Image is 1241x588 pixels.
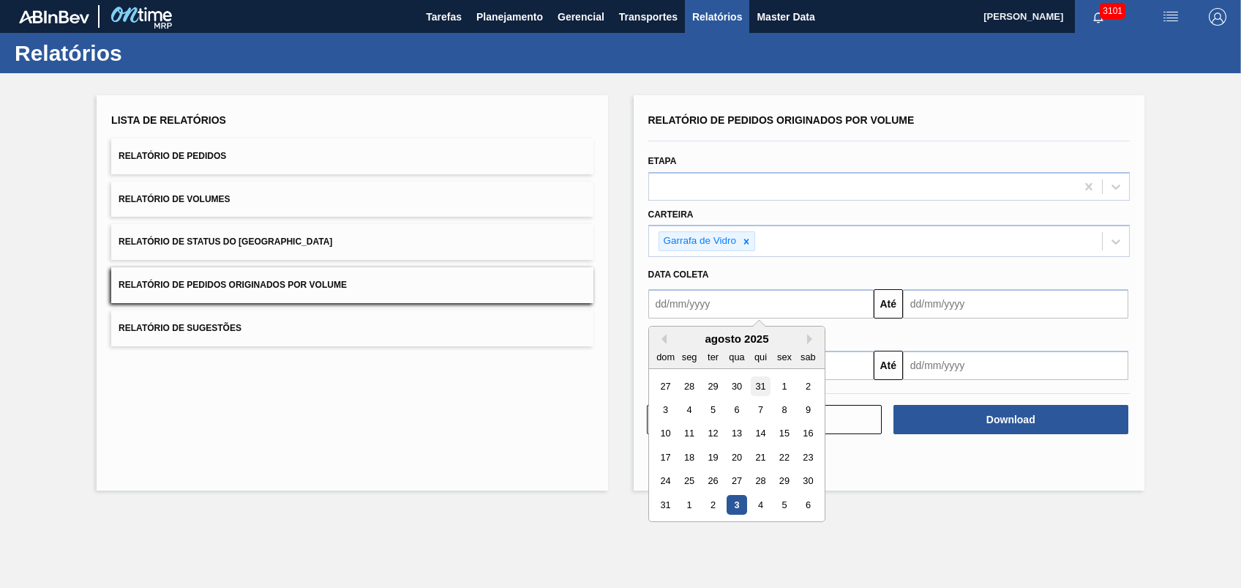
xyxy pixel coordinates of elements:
[119,280,347,290] span: Relatório de Pedidos Originados por Volume
[798,376,817,396] div: Choose sábado, 2 de agosto de 2025
[656,334,667,344] button: Previous Month
[426,8,462,26] span: Tarefas
[653,374,820,517] div: month 2025-08
[893,405,1128,434] button: Download
[750,495,770,515] div: Choose quinta-feira, 4 de setembro de 2025
[1162,8,1180,26] img: userActions
[702,472,722,491] div: Choose terça-feira, 26 de agosto de 2025
[702,424,722,444] div: Choose terça-feira, 12 de agosto de 2025
[757,8,814,26] span: Master Data
[1209,8,1226,26] img: Logout
[656,495,675,515] div: Choose domingo, 31 de agosto de 2025
[750,447,770,467] div: Choose quinta-feira, 21 de agosto de 2025
[656,376,675,396] div: Choose domingo, 27 de julho de 2025
[679,495,699,515] div: Choose segunda-feira, 1 de setembro de 2025
[798,472,817,491] div: Choose sábado, 30 de agosto de 2025
[702,347,722,367] div: ter
[679,400,699,420] div: Choose segunda-feira, 4 de agosto de 2025
[111,114,226,126] span: Lista de Relatórios
[119,323,241,333] span: Relatório de Sugestões
[111,267,593,303] button: Relatório de Pedidos Originados por Volume
[750,376,770,396] div: Choose quinta-feira, 31 de julho de 2025
[774,347,794,367] div: sex
[807,334,817,344] button: Next Month
[659,232,739,250] div: Garrafa de Vidro
[874,289,903,319] button: Até
[702,495,722,515] div: Choose terça-feira, 2 de setembro de 2025
[679,447,699,467] div: Choose segunda-feira, 18 de agosto de 2025
[648,114,915,126] span: Relatório de Pedidos Originados por Volume
[727,424,746,444] div: Choose quarta-feira, 13 de agosto de 2025
[679,424,699,444] div: Choose segunda-feira, 11 de agosto de 2025
[774,447,794,467] div: Choose sexta-feira, 22 de agosto de 2025
[774,495,794,515] div: Choose sexta-feira, 5 de setembro de 2025
[648,209,694,220] label: Carteira
[750,472,770,491] div: Choose quinta-feira, 28 de agosto de 2025
[656,447,675,467] div: Choose domingo, 17 de agosto de 2025
[727,472,746,491] div: Choose quarta-feira, 27 de agosto de 2025
[798,447,817,467] div: Choose sábado, 23 de agosto de 2025
[727,376,746,396] div: Choose quarta-feira, 30 de julho de 2025
[111,182,593,217] button: Relatório de Volumes
[727,495,746,515] div: Choose quarta-feira, 3 de setembro de 2025
[679,376,699,396] div: Choose segunda-feira, 28 de julho de 2025
[774,424,794,444] div: Choose sexta-feira, 15 de agosto de 2025
[558,8,604,26] span: Gerencial
[702,376,722,396] div: Choose terça-feira, 29 de julho de 2025
[903,289,1128,319] input: dd/mm/yyyy
[15,45,274,62] h1: Relatórios
[774,376,794,396] div: Choose sexta-feira, 1 de agosto de 2025
[111,310,593,346] button: Relatório de Sugestões
[750,400,770,420] div: Choose quinta-feira, 7 de agosto de 2025
[19,10,89,23] img: TNhmsLtSVTkK8tSr43FrP2fwEKptu5GPRR3wAAAABJRU5ErkJggg==
[727,400,746,420] div: Choose quarta-feira, 6 de agosto de 2025
[1100,3,1125,19] span: 3101
[874,351,903,380] button: Até
[903,351,1128,380] input: dd/mm/yyyy
[750,347,770,367] div: qui
[656,424,675,444] div: Choose domingo, 10 de agosto de 2025
[476,8,543,26] span: Planejamento
[774,400,794,420] div: Choose sexta-feira, 8 de agosto de 2025
[798,347,817,367] div: sab
[679,347,699,367] div: seg
[679,472,699,491] div: Choose segunda-feira, 25 de agosto de 2025
[702,447,722,467] div: Choose terça-feira, 19 de agosto de 2025
[647,405,882,434] button: Limpar
[774,472,794,491] div: Choose sexta-feira, 29 de agosto de 2025
[648,269,709,280] span: Data coleta
[798,495,817,515] div: Choose sábado, 6 de setembro de 2025
[656,347,675,367] div: dom
[619,8,678,26] span: Transportes
[750,424,770,444] div: Choose quinta-feira, 14 de agosto de 2025
[727,447,746,467] div: Choose quarta-feira, 20 de agosto de 2025
[692,8,742,26] span: Relatórios
[798,424,817,444] div: Choose sábado, 16 de agosto de 2025
[798,400,817,420] div: Choose sábado, 9 de agosto de 2025
[119,151,226,161] span: Relatório de Pedidos
[119,194,230,204] span: Relatório de Volumes
[656,472,675,491] div: Choose domingo, 24 de agosto de 2025
[1075,7,1122,27] button: Notificações
[648,289,874,319] input: dd/mm/yyyy
[119,237,332,247] span: Relatório de Status do [GEOGRAPHIC_DATA]
[111,138,593,174] button: Relatório de Pedidos
[656,400,675,420] div: Choose domingo, 3 de agosto de 2025
[111,224,593,260] button: Relatório de Status do [GEOGRAPHIC_DATA]
[727,347,746,367] div: qua
[648,156,677,166] label: Etapa
[649,332,825,345] div: agosto 2025
[702,400,722,420] div: Choose terça-feira, 5 de agosto de 2025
